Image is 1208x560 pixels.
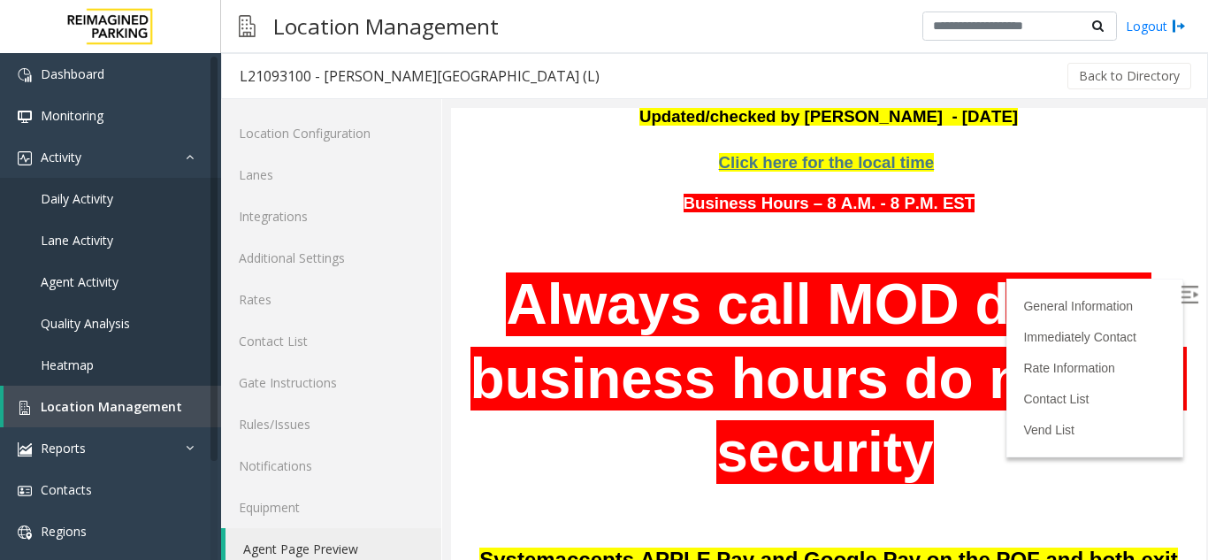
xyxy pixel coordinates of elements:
[18,68,32,82] img: 'icon'
[41,315,130,332] span: Quality Analysis
[18,151,32,165] img: 'icon'
[1126,17,1186,35] a: Logout
[221,112,441,154] a: Location Configuration
[28,440,103,464] span: System
[18,401,32,415] img: 'icon'
[41,273,119,290] span: Agent Activity
[572,315,623,329] a: Vend List
[1172,17,1186,35] img: logout
[730,178,747,196] img: Open/Close Sidebar Menu
[221,445,441,487] a: Notifications
[572,222,685,236] a: Immediately Contact
[41,232,113,249] span: Lane Activity
[18,442,32,456] img: 'icon'
[41,190,113,207] span: Daily Activity
[18,525,32,540] img: 'icon'
[221,487,441,528] a: Equipment
[41,107,103,124] span: Monitoring
[221,279,441,320] a: Rates
[41,523,87,540] span: Regions
[572,253,664,267] a: Rate Information
[4,386,221,427] a: Location Management
[572,191,682,205] a: General Information
[221,362,441,403] a: Gate Instructions
[268,45,484,64] span: Click here for the local time
[41,481,92,498] span: Contacts
[221,154,441,196] a: Lanes
[41,65,104,82] span: Dashboard
[104,440,727,494] span: accepts APPLE Pay and Google Pay on the POF and both exit machines.
[221,196,441,237] a: Integrations
[239,4,256,48] img: pageIcon
[18,110,32,124] img: 'icon'
[19,165,737,376] font: Always call MOD during business hours do not call security
[264,4,508,48] h3: Location Management
[41,440,86,456] span: Reports
[221,320,441,362] a: Contact List
[18,484,32,498] img: 'icon'
[221,237,441,279] a: Additional Settings
[221,403,441,445] a: Rules/Issues
[233,86,524,104] span: Business Hours – 8 A.M. - 8 P.M. EST
[268,48,484,63] a: Click here for the local time
[41,149,81,165] span: Activity
[572,284,638,298] a: Contact List
[1067,63,1191,89] button: Back to Directory
[240,65,600,88] div: L21093100 - [PERSON_NAME][GEOGRAPHIC_DATA] (L)
[41,398,182,415] span: Location Management
[41,357,94,373] span: Heatmap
